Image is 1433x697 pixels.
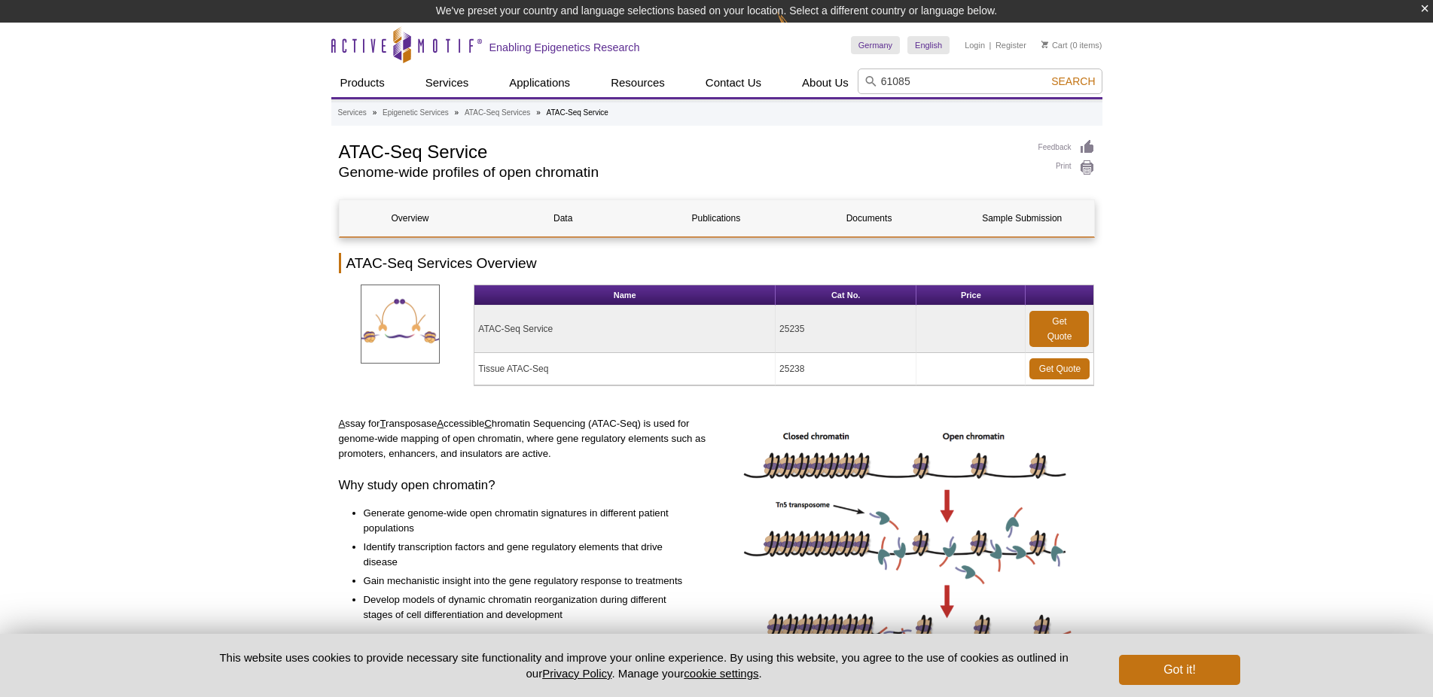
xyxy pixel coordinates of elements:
span: Search [1051,75,1095,87]
a: Germany [851,36,900,54]
li: Gain mechanistic insight into the gene regulatory response to treatments [364,574,697,589]
a: Documents [798,200,940,236]
td: Tissue ATAC-Seq [474,353,776,385]
td: 25238 [776,353,916,385]
li: (0 items) [1041,36,1102,54]
a: Register [995,40,1026,50]
a: ATAC-Seq Services [465,106,530,120]
a: Data [492,200,634,236]
button: Search [1047,75,1099,88]
a: Overview [340,200,481,236]
td: 25235 [776,306,916,353]
a: Login [965,40,985,50]
h3: Why study open chromatin? [339,476,712,495]
th: Name [474,285,776,306]
img: Change Here [777,11,817,47]
a: About Us [793,68,858,97]
h2: Enabling Epigenetics Research [489,41,640,54]
li: » [373,108,377,117]
li: ATAC-Seq Service [547,108,608,117]
p: This website uses cookies to provide necessary site functionality and improve your online experie... [194,650,1095,681]
li: | [989,36,992,54]
li: Generate genome-wide open chromatin signatures in different patient populations [364,506,697,536]
a: Print [1038,160,1095,176]
td: ATAC-Seq Service [474,306,776,353]
a: Cart [1041,40,1068,50]
li: Identify transcription factors and gene regulatory elements that drive disease [364,540,697,570]
img: Your Cart [1041,41,1048,48]
h2: Genome-wide profiles of open chromatin [339,166,1023,179]
u: T [380,418,386,429]
input: Keyword, Cat. No. [858,68,1102,94]
button: cookie settings [684,667,758,680]
li: Develop models of dynamic chromatin reorganization during different stages of cell differentiatio... [364,592,697,622]
button: Got it! [1119,655,1239,685]
a: Get Quote [1029,358,1090,379]
u: C [484,418,492,429]
img: ATAC-SeqServices [361,285,440,364]
a: Services [416,68,478,97]
a: Sample Submission [951,200,1093,236]
th: Cat No. [776,285,916,306]
a: Epigenetic Services [383,106,449,120]
a: Feedback [1038,139,1095,156]
a: Contact Us [697,68,770,97]
a: English [907,36,950,54]
u: A [437,418,444,429]
th: Price [916,285,1026,306]
li: » [536,108,541,117]
p: ssay for ransposase ccessible hromatin Sequencing (ATAC-Seq) is used for genome-wide mapping of o... [339,416,712,461]
a: Services [338,106,367,120]
a: Products [331,68,394,97]
h1: ATAC-Seq Service [339,139,1023,162]
a: Applications [500,68,579,97]
u: A [339,418,346,429]
a: Get Quote [1029,311,1089,347]
li: » [455,108,459,117]
a: Publications [645,200,787,236]
a: Resources [602,68,674,97]
h2: ATAC-Seq Services Overview [339,253,1095,273]
a: Privacy Policy [542,667,611,680]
